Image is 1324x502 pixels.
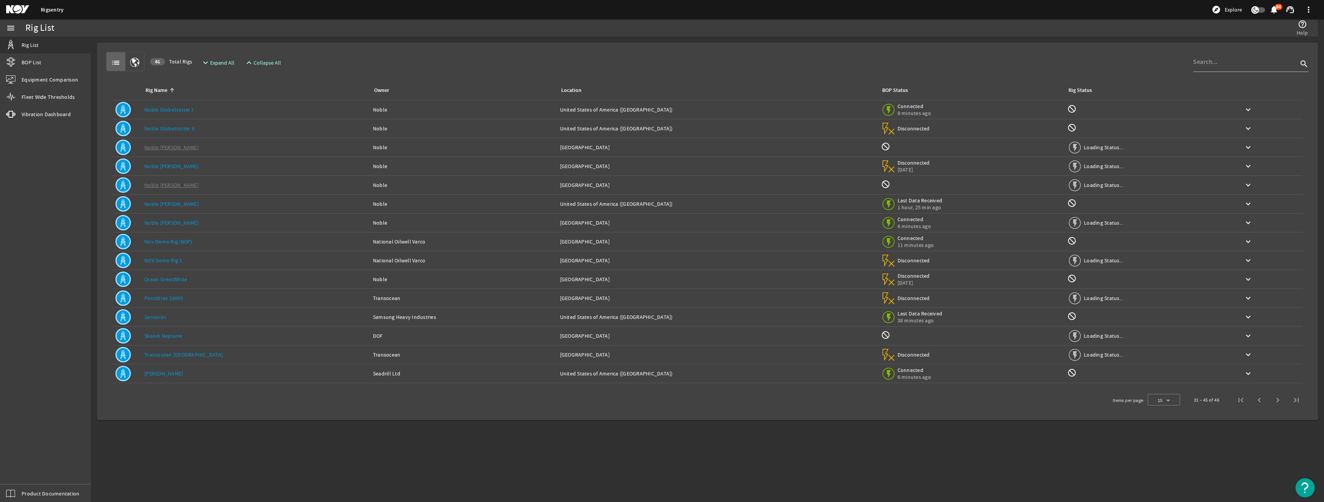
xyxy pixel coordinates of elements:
button: 66 [1270,6,1278,14]
mat-icon: keyboard_arrow_down [1244,124,1253,133]
i: search [1299,59,1309,68]
mat-icon: Rig Monitoring not available for this rig [1067,368,1077,377]
span: Loading Status... [1084,182,1123,188]
button: Explore [1209,3,1245,16]
span: Loading Status... [1084,144,1123,151]
span: Loading Status... [1084,257,1123,264]
span: [DATE] [898,279,930,286]
span: Last Data Received [898,197,943,204]
button: more_vert [1299,0,1318,19]
button: First page [1232,391,1250,409]
div: [GEOGRAPHIC_DATA] [560,219,875,227]
mat-icon: help_outline [1298,20,1307,29]
div: [GEOGRAPHIC_DATA] [560,181,875,189]
span: 11 minutes ago [898,242,934,248]
span: Disconnected [898,351,930,358]
div: Noble [373,106,554,113]
a: Petrobras 10000 [144,295,183,302]
a: Ocean GreatWhite [144,276,187,283]
span: Loading Status... [1084,219,1123,226]
span: Total Rigs [150,58,192,65]
a: Nov Demo Rig (BOP) [144,238,192,245]
div: United States of America ([GEOGRAPHIC_DATA]) [560,125,875,132]
mat-icon: Rig Monitoring not available for this rig [1067,123,1077,132]
div: National Oilwell Varco [373,238,554,245]
mat-icon: Rig Monitoring not available for this rig [1067,104,1077,113]
div: Noble [373,143,554,151]
mat-icon: explore [1212,5,1221,14]
div: Location [561,86,582,95]
mat-icon: support_agent [1286,5,1295,14]
div: United States of America ([GEOGRAPHIC_DATA]) [560,106,875,113]
mat-icon: BOP Monitoring not available for this rig [881,142,890,151]
a: Noble [PERSON_NAME] [144,163,199,170]
div: Noble [373,200,554,208]
mat-icon: keyboard_arrow_down [1244,237,1253,246]
div: 46 [150,58,165,65]
a: [PERSON_NAME] [144,370,183,377]
mat-icon: BOP Monitoring not available for this rig [881,180,890,189]
span: Fleet Wide Thresholds [22,93,75,101]
mat-icon: keyboard_arrow_down [1244,312,1253,322]
span: 38 minutes ago [898,317,943,324]
a: Transocean [GEOGRAPHIC_DATA] [144,351,223,358]
span: Loading Status... [1084,332,1123,339]
a: Noble [PERSON_NAME] [144,144,199,151]
span: Loading Status... [1084,295,1123,302]
mat-icon: keyboard_arrow_down [1244,180,1253,190]
span: 8 minutes ago [898,110,931,117]
span: Vibration Dashboard [22,110,71,118]
div: Owner [374,86,389,95]
mat-icon: keyboard_arrow_down [1244,350,1253,359]
span: [DATE] [898,166,930,173]
span: Expand All [210,59,234,67]
input: Search... [1193,57,1298,67]
span: Disconnected [898,272,930,279]
span: Connected [898,235,934,242]
div: [GEOGRAPHIC_DATA] [560,257,875,264]
div: United States of America ([GEOGRAPHIC_DATA]) [560,313,875,321]
div: [GEOGRAPHIC_DATA] [560,162,875,170]
button: Last page [1287,391,1306,409]
div: Noble [373,219,554,227]
a: Rigsentry [41,6,64,13]
mat-icon: expand_more [201,58,207,67]
mat-icon: menu [6,23,15,33]
mat-icon: keyboard_arrow_down [1244,256,1253,265]
a: NOV Demo Rig 1 [144,257,182,264]
mat-icon: keyboard_arrow_down [1244,105,1253,114]
div: Noble [373,162,554,170]
div: United States of America ([GEOGRAPHIC_DATA]) [560,200,875,208]
mat-icon: keyboard_arrow_down [1244,275,1253,284]
span: Disconnected [898,125,930,132]
a: Noble Globetrotter II [144,125,195,132]
button: Expand All [198,56,237,70]
mat-icon: keyboard_arrow_down [1244,143,1253,152]
div: Noble [373,275,554,283]
mat-icon: keyboard_arrow_down [1244,162,1253,171]
button: Open Resource Center [1296,478,1315,497]
mat-icon: expand_less [244,58,251,67]
mat-icon: Rig Monitoring not available for this rig [1067,312,1077,321]
mat-icon: keyboard_arrow_down [1244,218,1253,227]
span: Explore [1225,6,1242,13]
div: Samsung Heavy Industries [373,313,554,321]
div: Rig Name [144,86,364,95]
div: United States of America ([GEOGRAPHIC_DATA]) [560,370,875,377]
button: Next page [1269,391,1287,409]
a: Noble Globetrotter I [144,106,193,113]
div: Transocean [373,294,554,302]
span: Connected [898,103,931,110]
div: Items per page: [1113,397,1145,404]
mat-icon: vibration [6,110,15,119]
mat-icon: notifications [1269,5,1279,14]
div: 31 – 45 of 46 [1194,396,1219,404]
div: Rig Name [145,86,167,95]
span: Connected [898,367,931,374]
mat-icon: list [111,58,120,67]
div: [GEOGRAPHIC_DATA] [560,238,875,245]
mat-icon: keyboard_arrow_down [1244,199,1253,208]
div: Noble [373,125,554,132]
span: Disconnected [898,159,930,166]
div: [GEOGRAPHIC_DATA] [560,143,875,151]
